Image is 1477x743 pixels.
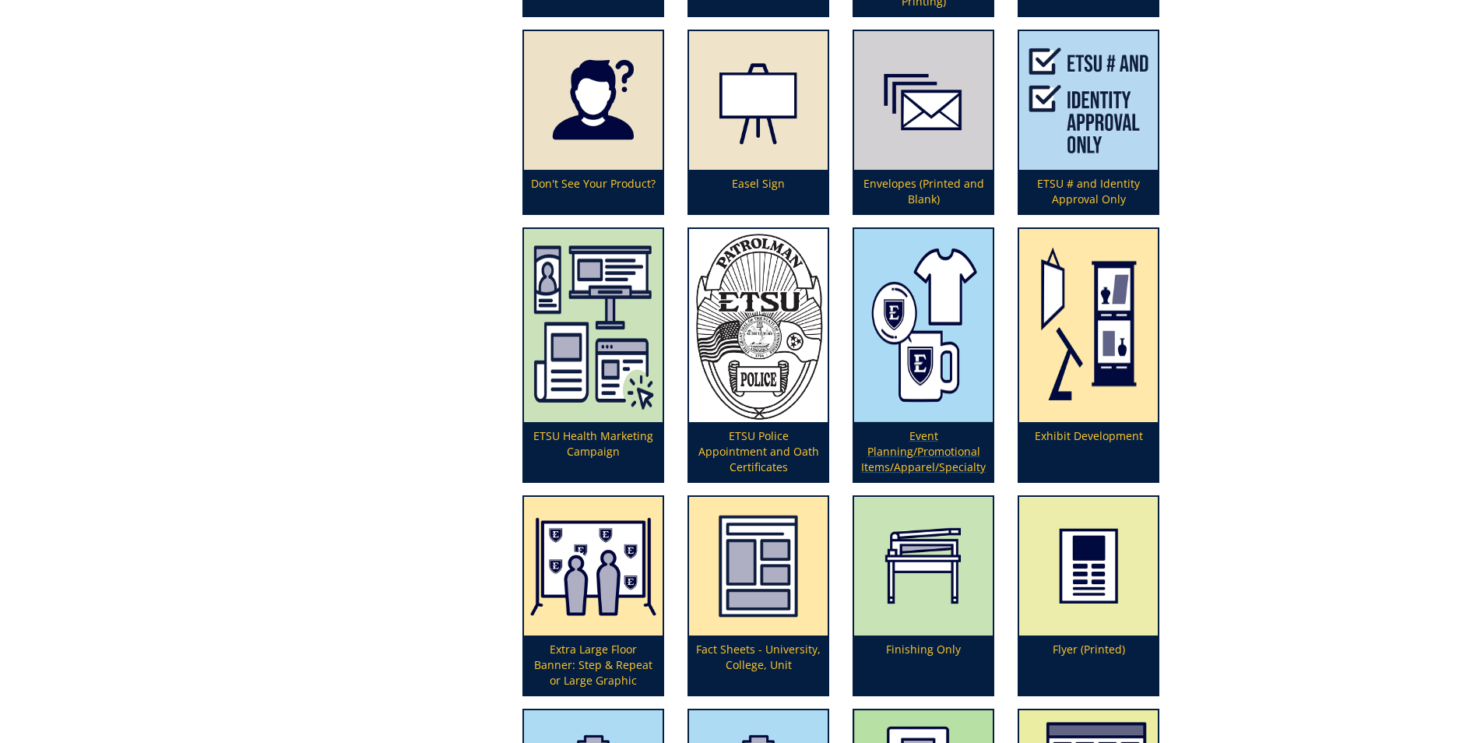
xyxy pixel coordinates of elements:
[689,497,828,636] img: fact%20sheet-63b722d48584d3.32276223.png
[854,422,993,481] p: Event Planning/Promotional Items/Apparel/Specialty
[524,229,663,422] img: clinic%20project-6078417515ab93.06286557.png
[689,636,828,695] p: Fact Sheets - University, College, Unit
[1019,497,1158,636] img: printed-flyer-59492a1d837e36.61044604.png
[1019,170,1158,213] p: ETSU # and Identity Approval Only
[524,229,663,481] a: ETSU Health Marketing Campaign
[689,497,828,695] a: Fact Sheets - University, College, Unit
[854,497,993,636] img: finishing-59838c6aeb2fc0.69433546.png
[854,636,993,695] p: Finishing Only
[854,31,993,170] img: envelopes-(bulk-order)-594831b101c519.91017228.png
[1019,497,1158,695] a: Flyer (Printed)
[1019,422,1158,481] p: Exhibit Development
[854,229,993,422] img: promotional%20items%20icon-621cf3f26df267.81791671.png
[689,229,828,481] a: ETSU Police Appointment and Oath Certificates
[524,636,663,695] p: Extra Large Floor Banner: Step & Repeat or Large Graphic
[524,497,663,636] img: step%20and%20repeat%20or%20large%20graphic-655685d8cbcc41.50376647.png
[524,31,663,170] img: dont%20see-5aa6baf09686e9.98073190.png
[1019,229,1158,481] a: Exhibit Development
[524,170,663,213] p: Don't See Your Product?
[1019,31,1158,213] a: ETSU # and Identity Approval Only
[1019,229,1158,422] img: exhibit-development-594920f68a9ea2.88934036.png
[524,497,663,695] a: Extra Large Floor Banner: Step & Repeat or Large Graphic
[689,229,828,422] img: policecertart-67a0f341ac7049.77219506.png
[524,31,663,213] a: Don't See Your Product?
[689,31,828,170] img: easel-sign-5948317bbd7738.25572313.png
[689,422,828,481] p: ETSU Police Appointment and Oath Certificates
[854,497,993,695] a: Finishing Only
[854,229,993,481] a: Event Planning/Promotional Items/Apparel/Specialty
[689,170,828,213] p: Easel Sign
[1019,31,1158,170] img: etsu%20assignment-617843c1f3e4b8.13589178.png
[854,31,993,213] a: Envelopes (Printed and Blank)
[689,31,828,213] a: Easel Sign
[854,170,993,213] p: Envelopes (Printed and Blank)
[1019,636,1158,695] p: Flyer (Printed)
[524,422,663,481] p: ETSU Health Marketing Campaign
